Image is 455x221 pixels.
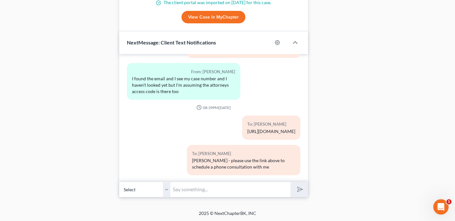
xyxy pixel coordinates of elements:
span: NextMessage: Client Text Notifications [127,39,216,45]
div: [PERSON_NAME] - please use the link above to schedule a phone consultation with me [192,157,295,170]
div: 08:39PM[DATE] [127,105,300,110]
iframe: Intercom live chat [433,199,449,215]
div: To: [PERSON_NAME] [192,150,295,157]
a: View Case in MyChapter [181,11,245,24]
input: Say something... [170,182,290,197]
div: From: [PERSON_NAME] [132,68,235,75]
div: [URL][DOMAIN_NAME] [247,128,295,135]
span: 1 [446,199,451,204]
div: I found the email and I see my case number and I haven't looked yet but I'm assuming the attorney... [132,75,235,95]
div: To: [PERSON_NAME] [247,121,295,128]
